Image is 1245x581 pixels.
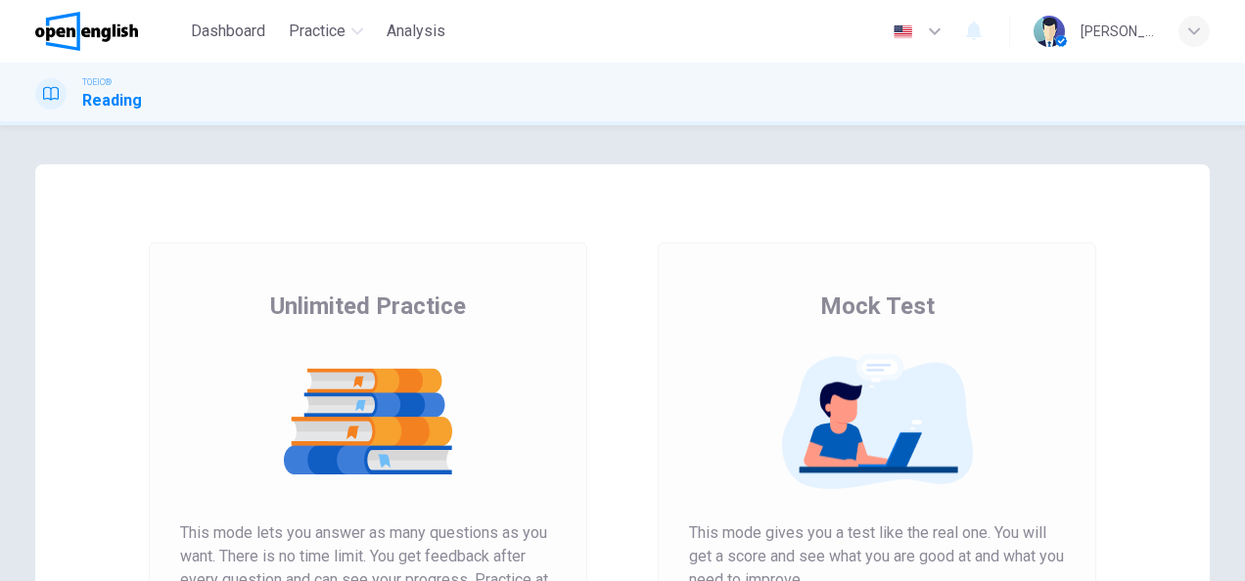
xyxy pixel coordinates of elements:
img: en [891,24,915,39]
button: Practice [281,14,371,49]
span: Unlimited Practice [270,290,466,322]
span: Mock Test [820,290,935,322]
span: Analysis [387,20,445,43]
span: TOEIC® [82,75,112,89]
button: Dashboard [183,14,273,49]
img: Profile picture [1034,16,1065,47]
h1: Reading [82,89,142,112]
img: OpenEnglish logo [35,12,138,51]
a: OpenEnglish logo [35,12,183,51]
span: Dashboard [191,20,265,43]
span: Practice [289,20,346,43]
div: [PERSON_NAME] [1081,20,1155,43]
button: Analysis [379,14,453,49]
